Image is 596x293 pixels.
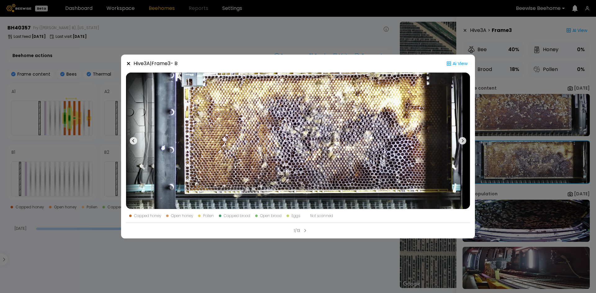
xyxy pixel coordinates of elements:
[170,60,178,67] span: - B
[133,60,178,67] div: Hive 3 A |
[203,214,214,218] div: Pollen
[260,214,282,218] div: Open brood
[134,214,161,218] div: Capped honey
[151,60,170,67] strong: Frame 3
[444,60,470,68] div: Ai View
[224,214,250,218] div: Capped brood
[291,214,300,218] div: Eggs
[171,214,193,218] div: Open honey
[310,214,333,218] div: Not scanned
[126,73,470,209] img: 20250930_005148-a-1593.81-back-40357-XXXX8fb3.jpg
[294,228,300,233] div: 1/13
